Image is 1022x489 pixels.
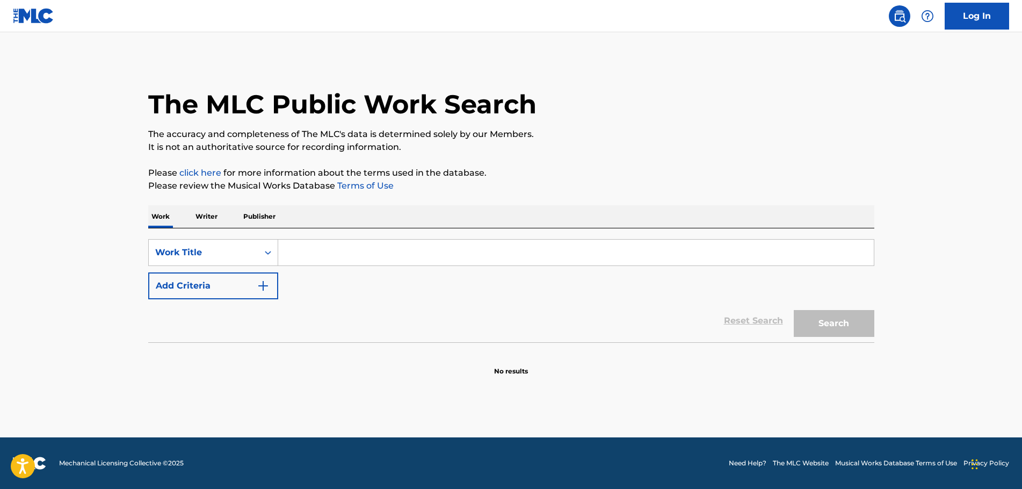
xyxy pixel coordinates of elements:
[148,167,874,179] p: Please for more information about the terms used in the database.
[945,3,1009,30] a: Log In
[917,5,938,27] div: Help
[335,181,394,191] a: Terms of Use
[148,239,874,342] form: Search Form
[148,88,537,120] h1: The MLC Public Work Search
[148,179,874,192] p: Please review the Musical Works Database
[148,272,278,299] button: Add Criteria
[972,448,978,480] div: Drag
[192,205,221,228] p: Writer
[240,205,279,228] p: Publisher
[155,246,252,259] div: Work Title
[257,279,270,292] img: 9d2ae6d4665cec9f34b9.svg
[59,458,184,468] span: Mechanical Licensing Collective © 2025
[889,5,910,27] a: Public Search
[835,458,957,468] a: Musical Works Database Terms of Use
[494,354,528,376] p: No results
[148,205,173,228] p: Work
[729,458,766,468] a: Need Help?
[148,128,874,141] p: The accuracy and completeness of The MLC's data is determined solely by our Members.
[968,437,1022,489] iframe: Chat Widget
[13,8,54,24] img: MLC Logo
[893,10,906,23] img: search
[963,458,1009,468] a: Privacy Policy
[148,141,874,154] p: It is not an authoritative source for recording information.
[13,457,46,470] img: logo
[179,168,221,178] a: click here
[773,458,829,468] a: The MLC Website
[921,10,934,23] img: help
